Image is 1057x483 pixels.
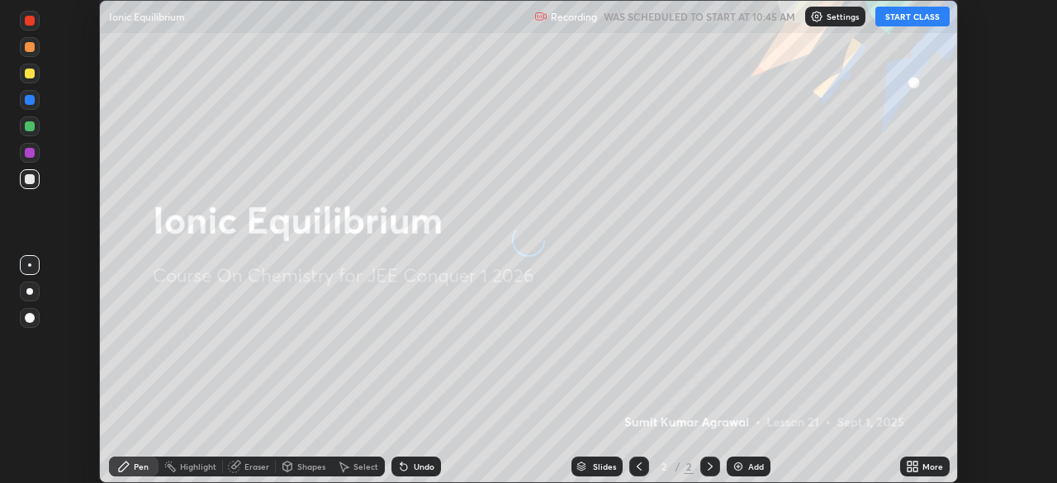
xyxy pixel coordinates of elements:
div: Undo [414,462,434,471]
img: recording.375f2c34.svg [534,10,547,23]
p: Ionic Equilibrium [109,10,185,23]
div: Slides [593,462,616,471]
img: add-slide-button [732,460,745,473]
div: Shapes [297,462,325,471]
div: Pen [134,462,149,471]
div: Select [353,462,378,471]
img: class-settings-icons [810,10,823,23]
h5: WAS SCHEDULED TO START AT 10:45 AM [604,9,795,24]
div: Add [748,462,764,471]
p: Settings [827,12,859,21]
p: Recording [551,11,597,23]
div: Highlight [180,462,216,471]
div: / [675,462,680,471]
div: 2 [684,459,694,474]
div: More [922,462,943,471]
div: 2 [656,462,672,471]
div: Eraser [244,462,269,471]
button: START CLASS [875,7,950,26]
